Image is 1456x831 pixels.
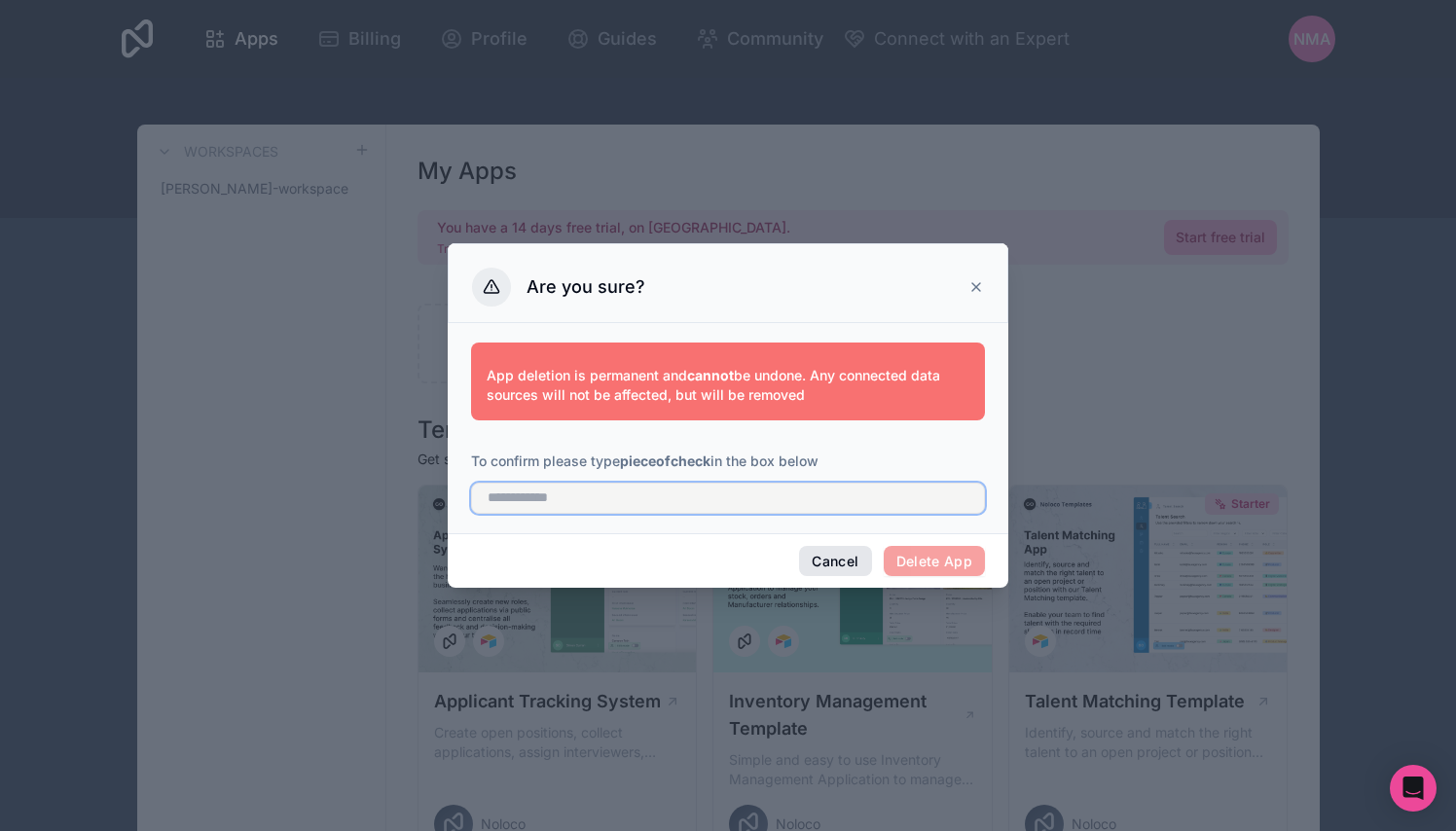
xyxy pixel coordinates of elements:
[799,546,871,577] button: Cancel
[527,275,645,299] h3: Are you sure?
[471,452,985,471] p: To confirm please type in the box below
[487,366,969,405] p: App deletion is permanent and be undone. Any connected data sources will not be affected, but wil...
[1390,765,1437,812] div: Open Intercom Messenger
[687,367,734,383] strong: cannot
[620,452,710,469] strong: pieceofcheck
